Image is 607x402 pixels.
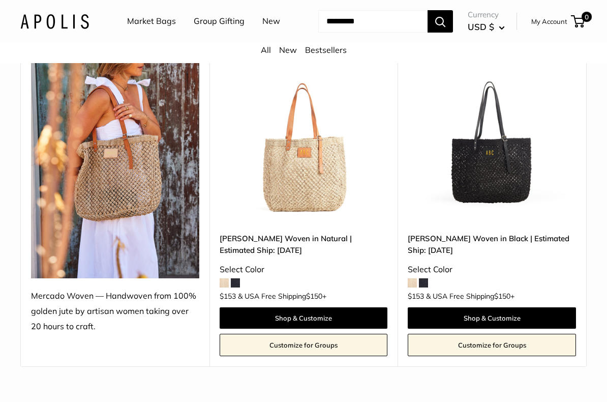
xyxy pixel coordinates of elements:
a: Customize for Groups [408,334,576,356]
img: Mercado Woven — Handwoven from 100% golden jute by artisan women taking over 20 hours to craft. [31,54,199,278]
a: Shop & Customize [408,307,576,329]
a: Bestsellers [305,45,347,55]
span: 0 [582,12,592,22]
div: Select Color [408,262,576,277]
div: Mercado Woven — Handwoven from 100% golden jute by artisan women taking over 20 hours to craft. [31,289,199,334]
span: USD $ [468,21,494,32]
a: My Account [531,15,567,27]
div: Select Color [220,262,388,277]
span: $150 [306,292,322,301]
a: Shop & Customize [220,307,388,329]
a: All [261,45,271,55]
img: Mercado Woven in Natural | Estimated Ship: Oct. 12th [220,54,388,222]
a: Mercado Woven in Black | Estimated Ship: Oct. 19thMercado Woven in Black | Estimated Ship: Oct. 19th [408,54,576,222]
span: & USA Free Shipping + [238,293,326,300]
a: [PERSON_NAME] Woven in Natural | Estimated Ship: [DATE] [220,233,388,256]
span: $153 [408,292,424,301]
a: [PERSON_NAME] Woven in Black | Estimated Ship: [DATE] [408,233,576,256]
a: Group Gifting [194,14,245,29]
img: Apolis [20,14,89,28]
span: $150 [494,292,510,301]
span: & USA Free Shipping + [426,293,514,300]
a: New [262,14,280,29]
span: $153 [220,292,236,301]
button: Search [428,10,453,33]
input: Search... [318,10,428,33]
span: Currency [468,8,505,22]
img: Mercado Woven in Black | Estimated Ship: Oct. 19th [408,54,576,222]
a: New [279,45,297,55]
button: USD $ [468,19,505,35]
a: 0 [572,15,585,27]
a: Market Bags [127,14,176,29]
a: Mercado Woven in Natural | Estimated Ship: Oct. 12thMercado Woven in Natural | Estimated Ship: Oc... [220,54,388,222]
a: Customize for Groups [220,334,388,356]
